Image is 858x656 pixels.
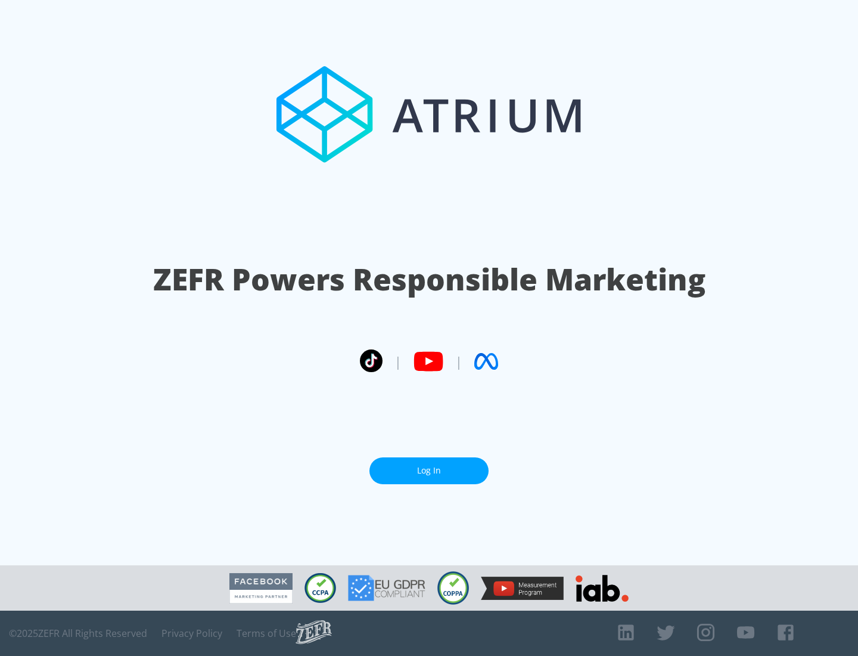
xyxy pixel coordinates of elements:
img: GDPR Compliant [348,575,425,601]
h1: ZEFR Powers Responsible Marketing [153,259,705,300]
img: YouTube Measurement Program [481,577,564,600]
img: CCPA Compliant [304,573,336,603]
img: Facebook Marketing Partner [229,573,293,604]
span: © 2025 ZEFR All Rights Reserved [9,627,147,639]
span: | [394,352,402,370]
a: Privacy Policy [161,627,222,639]
a: Log In [369,457,489,484]
img: IAB [576,575,629,602]
span: | [455,352,462,370]
a: Terms of Use [237,627,296,639]
img: COPPA Compliant [437,571,469,605]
